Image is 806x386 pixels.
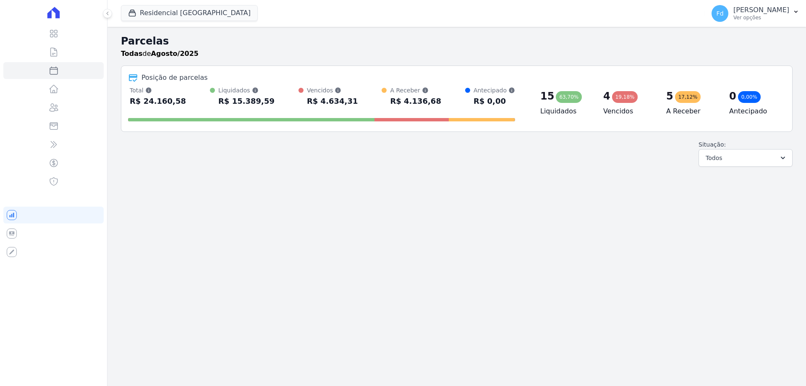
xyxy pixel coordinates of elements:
div: 17,12% [675,91,701,103]
p: Ver opções [733,14,789,21]
h2: Parcelas [121,34,793,49]
div: Vencidos [307,86,358,95]
button: Residencial [GEOGRAPHIC_DATA] [121,5,258,21]
button: Todos [699,149,793,167]
div: Antecipado [474,86,515,95]
div: 5 [666,89,673,103]
div: Total [130,86,186,95]
span: Fd [717,11,724,16]
span: Todos [706,153,722,163]
button: Fd [PERSON_NAME] Ver opções [705,2,806,25]
h4: A Receber [666,106,716,116]
div: A Receber [390,86,441,95]
div: R$ 15.389,59 [218,95,275,108]
div: 4 [603,89,610,103]
div: 63,70% [556,91,582,103]
div: Liquidados [218,86,275,95]
h4: Vencidos [603,106,653,116]
div: 19,18% [612,91,638,103]
strong: Todas [121,50,143,58]
p: [PERSON_NAME] [733,6,789,14]
div: R$ 4.136,68 [390,95,441,108]
h4: Liquidados [540,106,590,116]
h4: Antecipado [729,106,779,116]
strong: Agosto/2025 [151,50,199,58]
p: de [121,49,199,59]
div: R$ 24.160,58 [130,95,186,108]
div: Posição de parcelas [141,73,208,83]
div: 0,00% [738,91,761,103]
div: 15 [540,89,554,103]
div: R$ 0,00 [474,95,515,108]
div: R$ 4.634,31 [307,95,358,108]
div: 0 [729,89,736,103]
label: Situação: [699,141,726,148]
